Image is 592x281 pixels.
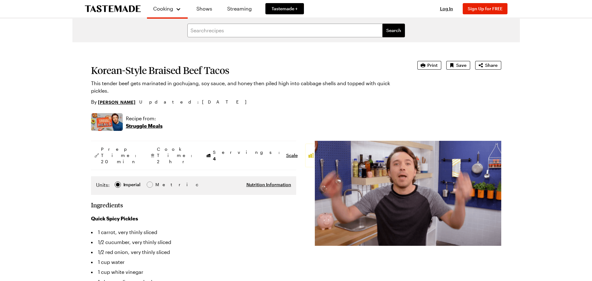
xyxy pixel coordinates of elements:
[434,6,459,12] button: Log In
[123,181,141,188] span: Imperial
[265,3,304,14] a: Tastemade +
[153,2,181,15] button: Cooking
[91,247,296,257] li: 1/2 red onion, very thinly sliced
[91,227,296,237] li: 1 carrot, very thinly sliced
[155,181,168,188] div: Metric
[286,152,298,159] button: Scale
[91,113,123,131] img: Show where recipe is used
[463,3,507,14] button: Sign Up for FREE
[98,99,135,105] a: [PERSON_NAME]
[456,62,466,68] span: Save
[155,181,169,188] span: Metric
[126,115,163,122] p: Recipe from:
[96,181,110,189] label: Units:
[91,257,296,267] li: 1 cup water
[126,115,163,130] a: Recipe from:Struggle Meals
[91,65,400,76] h1: Korean-Style Braised Beef Tacos
[157,146,195,165] span: Cook Time: 2 hr
[96,181,168,190] div: Imperial Metric
[383,24,405,37] button: filters
[213,155,216,161] span: 4
[417,61,441,70] button: Print
[91,237,296,247] li: 1/2 cucumber, very thinly sliced
[85,5,141,12] a: To Tastemade Home Page
[272,6,298,12] span: Tastemade +
[468,6,503,11] span: Sign Up for FREE
[126,122,163,130] p: Struggle Meals
[446,61,470,70] button: Save recipe
[139,99,253,105] span: Updated : [DATE]
[91,215,296,222] h3: Quick Spicy Pickles
[386,27,401,34] span: Search
[427,62,438,68] span: Print
[123,181,140,188] div: Imperial
[153,6,173,12] span: Cooking
[91,80,400,94] p: This tender beef gets marinated in gochujang, soy sauce, and honey then piled high into cabbage s...
[440,6,453,11] span: Log In
[91,267,296,277] li: 1 cup white vinegar
[246,182,291,188] button: Nutrition Information
[101,146,140,165] span: Prep Time: 20 min
[91,98,135,106] p: By
[475,61,501,70] button: Share
[213,149,283,162] span: Servings:
[91,201,123,209] h2: Ingredients
[485,62,498,68] span: Share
